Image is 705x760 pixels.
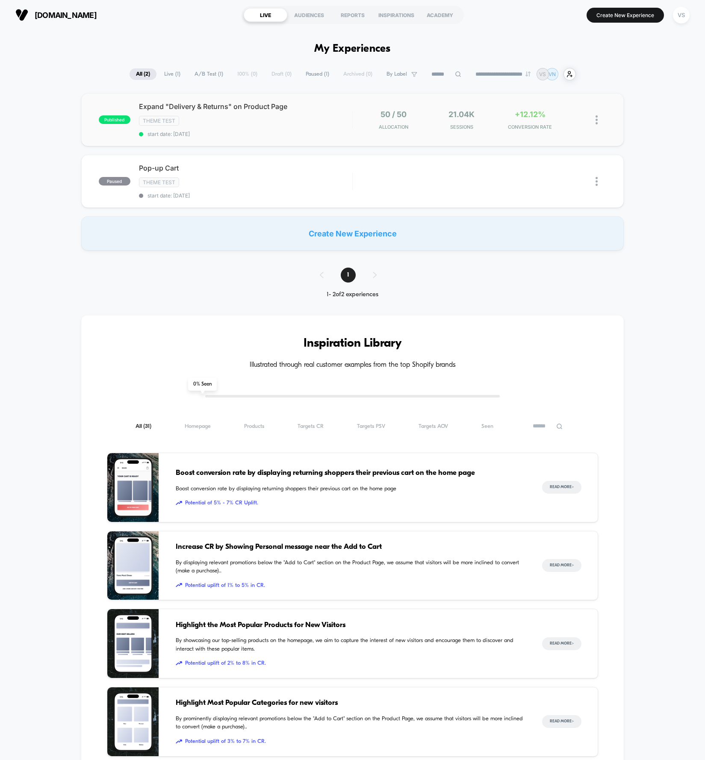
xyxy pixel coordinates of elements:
h4: Illustrated through real customer examples from the top Shopify brands [107,361,599,369]
span: Homepage [185,423,211,430]
span: By Label [386,71,407,77]
h1: My Experiences [314,43,391,55]
img: By displaying relevant promotions below the "Add to Cart" section on the Product Page, we assume ... [107,531,159,600]
img: By showcasing our top-selling products on the homepage, we aim to capture the interest of new vis... [107,609,159,678]
span: Targets CR [298,423,324,430]
span: Products [244,423,264,430]
span: Increase CR by Showing Personal message near the Add to Cart [176,542,525,553]
span: Live ( 1 ) [158,68,187,80]
span: Paused ( 1 ) [299,68,336,80]
span: Potential uplift of 2% to 8% in CR. [176,659,525,668]
span: Potential uplift of 1% to 5% in CR. [176,581,525,590]
span: Theme Test [139,177,179,187]
span: published [99,115,130,124]
div: Create New Experience [81,216,624,250]
span: start date: [DATE] [139,192,352,199]
span: Sessions [430,124,494,130]
div: AUDIENCES [287,8,331,22]
button: Read More> [542,715,581,728]
span: Highlight the Most Popular Products for New Visitors [176,620,525,631]
img: By prominently displaying relevant promotions below the "Add to Cart" section on the Product Page... [107,687,159,756]
span: Targets AOV [419,423,448,430]
span: [DOMAIN_NAME] [35,11,97,20]
span: Boost conversion rate by displaying returning shoppers their previous cart on the home page [176,485,525,493]
span: 1 [341,268,356,283]
span: All [136,423,151,430]
span: Expand "Delivery & Returns" on Product Page [139,102,352,111]
span: 50 / 50 [381,110,407,119]
button: [DOMAIN_NAME] [13,8,99,22]
span: 0 % Seen [188,378,217,391]
span: Boost conversion rate by displaying returning shoppers their previous cart on the home page [176,468,525,479]
span: A/B Test ( 1 ) [188,68,230,80]
h3: Inspiration Library [107,337,599,351]
img: end [525,71,531,77]
span: By prominently displaying relevant promotions below the "Add to Cart" section on the Product Page... [176,715,525,731]
button: Read More> [542,481,581,494]
span: Targets PSV [357,423,385,430]
div: 1 - 2 of 2 experiences [311,291,394,298]
img: Visually logo [15,9,28,21]
span: By displaying relevant promotions below the "Add to Cart" section on the Product Page, we assume ... [176,559,525,575]
span: Pop-up Cart [139,164,352,172]
span: Seen [481,423,493,430]
p: VS [539,71,546,77]
p: VN [549,71,556,77]
div: VS [673,7,690,24]
span: ( 31 ) [143,424,151,429]
img: Boost conversion rate by displaying returning shoppers their previous cart on the home page [107,453,159,522]
img: close [596,177,598,186]
span: 21.04k [448,110,475,119]
button: Read More> [542,559,581,572]
span: Allocation [379,124,408,130]
span: Potential uplift of 3% to 7% in CR. [176,737,525,746]
div: LIVE [244,8,287,22]
span: start date: [DATE] [139,131,352,137]
span: Theme Test [139,116,179,126]
span: paused [99,177,130,186]
span: All ( 2 ) [130,68,156,80]
span: Highlight Most Popular Categories for new visitors [176,698,525,709]
img: close [596,115,598,124]
div: INSPIRATIONS [375,8,418,22]
button: Read More> [542,637,581,650]
span: Potential of 5% - 7% CR Uplift. [176,499,525,507]
button: VS [670,6,692,24]
span: CONVERSION RATE [498,124,562,130]
div: ACADEMY [418,8,462,22]
button: Create New Experience [587,8,664,23]
span: By showcasing our top-selling products on the homepage, we aim to capture the interest of new vis... [176,636,525,653]
div: REPORTS [331,8,375,22]
span: +12.12% [515,110,546,119]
